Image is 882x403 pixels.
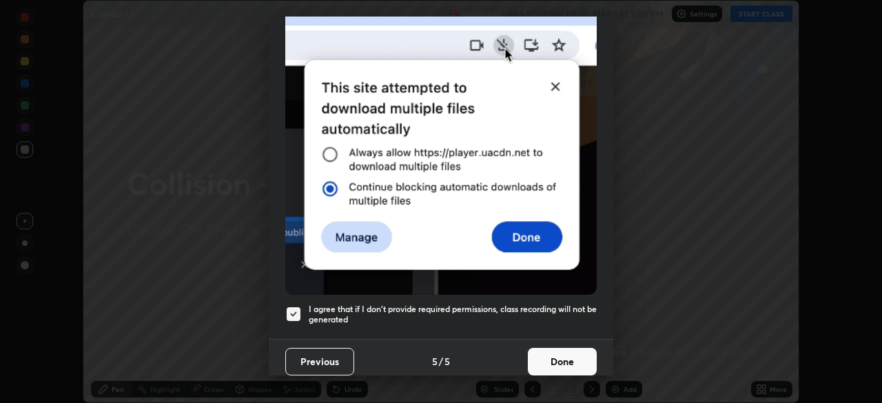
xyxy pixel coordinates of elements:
[309,304,597,325] h5: I agree that if I don't provide required permissions, class recording will not be generated
[444,354,450,369] h4: 5
[439,354,443,369] h4: /
[528,348,597,375] button: Done
[285,348,354,375] button: Previous
[432,354,438,369] h4: 5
